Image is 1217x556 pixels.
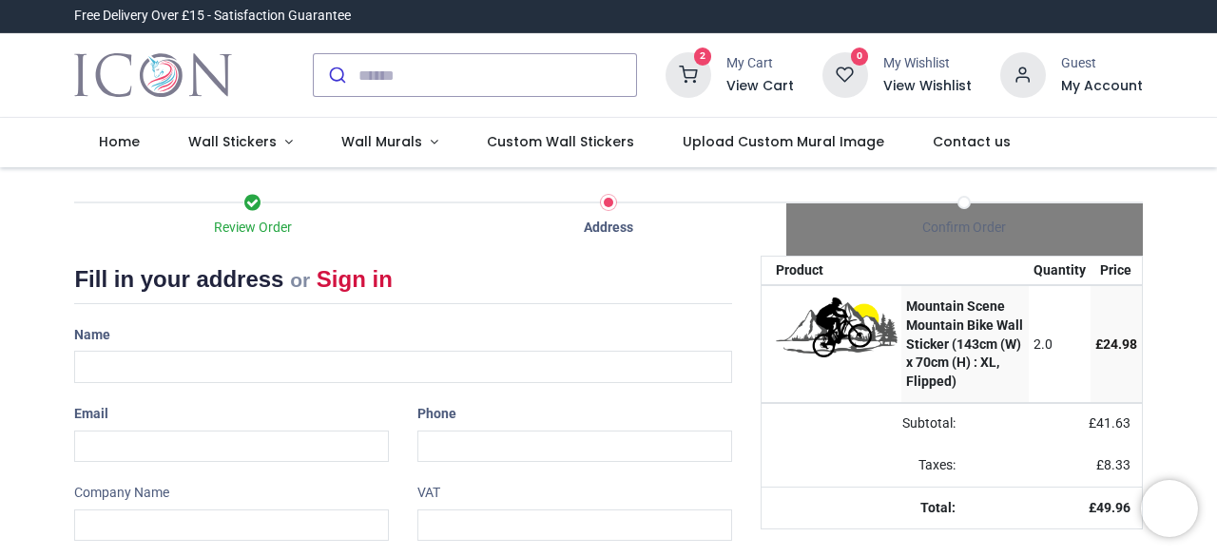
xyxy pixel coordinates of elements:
strong: Total: [920,500,956,515]
span: £ [1095,336,1137,352]
label: Phone [417,398,456,431]
label: Email [74,398,108,431]
button: Submit [314,54,358,96]
label: Name [74,319,110,352]
sup: 0 [851,48,869,66]
span: 41.63 [1096,415,1130,431]
iframe: Customer reviews powered by Trustpilot [744,7,1143,26]
a: Logo of Icon Wall Stickers [74,48,231,102]
strong: £ [1089,500,1130,515]
img: Icon Wall Stickers [74,48,231,102]
span: Fill in your address [74,266,283,292]
th: Price [1091,257,1142,285]
span: 24.98 [1103,336,1137,352]
div: My Cart [726,54,794,73]
a: View Wishlist [883,77,972,96]
label: Company Name [74,477,169,509]
a: My Account [1061,77,1143,96]
div: 2.0 [1033,336,1086,355]
div: Address [431,219,786,238]
a: Sign in [317,266,393,292]
td: Subtotal: [762,403,967,445]
span: Wall Murals [341,132,422,151]
th: Product [762,257,902,285]
label: VAT [417,477,440,509]
span: Custom Wall Stickers [487,132,634,151]
a: 2 [666,67,711,82]
th: Quantity [1029,257,1091,285]
span: Wall Stickers [188,132,277,151]
div: Free Delivery Over £15 - Satisfaction Guarantee [74,7,351,26]
img: 5Vl9MgAAAAZJREFUAwDYRqjcyC6jdAAAAABJRU5ErkJggg== [776,297,898,356]
div: Guest [1061,54,1143,73]
span: Contact us [933,132,1011,151]
sup: 2 [694,48,712,66]
span: Home [99,132,140,151]
span: Upload Custom Mural Image [683,132,884,151]
a: Wall Stickers [164,118,318,167]
strong: Mountain Scene Mountain Bike Wall Sticker (143cm (W) x 70cm (H) : XL, Flipped) [906,298,1023,388]
iframe: Brevo live chat [1141,480,1198,537]
span: 49.96 [1096,500,1130,515]
a: View Cart [726,77,794,96]
a: Wall Murals [317,118,462,167]
div: Confirm Order [786,219,1142,238]
span: £ [1089,415,1130,431]
span: 8.33 [1104,457,1130,472]
a: 0 [822,67,868,82]
td: Taxes: [762,445,967,487]
span: £ [1096,457,1130,472]
div: My Wishlist [883,54,972,73]
small: or [290,269,310,291]
div: Review Order [74,219,430,238]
